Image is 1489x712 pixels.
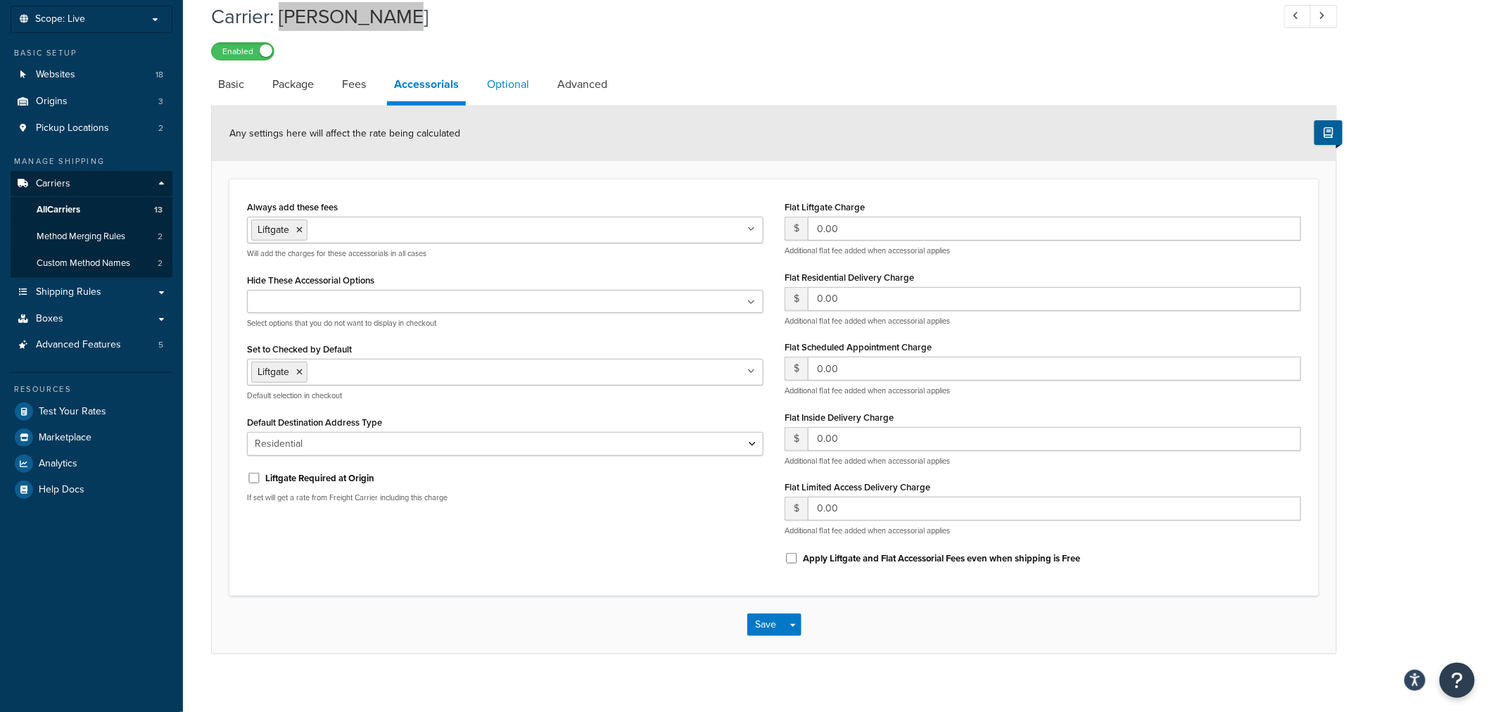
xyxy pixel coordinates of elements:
[785,202,865,212] label: Flat Liftgate Charge
[1440,663,1475,698] button: Open Resource Center
[480,68,536,101] a: Optional
[247,318,763,329] p: Select options that you do not want to display in checkout
[258,364,289,379] span: Liftgate
[158,122,163,134] span: 2
[11,89,172,115] li: Origins
[36,122,109,134] span: Pickup Locations
[11,399,172,424] a: Test Your Rates
[11,425,172,450] a: Marketplace
[11,115,172,141] li: Pickup Locations
[785,342,932,352] label: Flat Scheduled Appointment Charge
[11,477,172,502] a: Help Docs
[11,332,172,358] a: Advanced Features5
[1314,120,1343,145] button: Show Help Docs
[747,614,785,636] button: Save
[803,552,1080,565] label: Apply Liftgate and Flat Accessorial Fees even when shipping is Free
[247,202,338,212] label: Always add these fees
[11,115,172,141] a: Pickup Locations2
[11,62,172,88] a: Websites18
[212,43,274,60] label: Enabled
[158,231,163,243] span: 2
[11,383,172,395] div: Resources
[247,275,374,286] label: Hide These Accessorial Options
[158,339,163,351] span: 5
[154,204,163,216] span: 13
[785,497,808,521] span: $
[37,204,80,216] span: All Carriers
[36,286,101,298] span: Shipping Rules
[11,62,172,88] li: Websites
[11,47,172,59] div: Basic Setup
[785,482,930,492] label: Flat Limited Access Delivery Charge
[36,339,121,351] span: Advanced Features
[229,126,460,141] span: Any settings here will affect the rate being calculated
[1284,5,1312,28] a: Previous Record
[11,197,172,223] a: AllCarriers13
[785,456,1301,466] p: Additional flat fee added when accessorial applies
[785,357,808,381] span: $
[785,526,1301,536] p: Additional flat fee added when accessorial applies
[11,250,172,276] a: Custom Method Names2
[158,258,163,269] span: 2
[37,258,130,269] span: Custom Method Names
[11,171,172,278] li: Carriers
[37,231,125,243] span: Method Merging Rules
[11,306,172,332] a: Boxes
[335,68,373,101] a: Fees
[785,427,808,451] span: $
[247,492,763,503] p: If set will get a rate from Freight Carrier including this charge
[39,406,106,418] span: Test Your Rates
[39,484,84,496] span: Help Docs
[785,217,808,241] span: $
[785,272,914,283] label: Flat Residential Delivery Charge
[247,248,763,259] p: Will add the charges for these accessorials in all cases
[11,224,172,250] li: Method Merging Rules
[211,68,251,101] a: Basic
[11,332,172,358] li: Advanced Features
[785,412,894,423] label: Flat Inside Delivery Charge
[258,222,289,237] span: Liftgate
[36,313,63,325] span: Boxes
[36,178,70,190] span: Carriers
[785,316,1301,326] p: Additional flat fee added when accessorial applies
[158,96,163,108] span: 3
[785,287,808,311] span: $
[785,246,1301,256] p: Additional flat fee added when accessorial applies
[247,390,763,401] p: Default selection in checkout
[11,250,172,276] li: Custom Method Names
[11,224,172,250] a: Method Merging Rules2
[39,432,91,444] span: Marketplace
[265,68,321,101] a: Package
[785,386,1301,396] p: Additional flat fee added when accessorial applies
[247,344,352,355] label: Set to Checked by Default
[156,69,163,81] span: 18
[387,68,466,106] a: Accessorials
[265,472,374,485] label: Liftgate Required at Origin
[35,13,85,25] span: Scope: Live
[211,3,1258,30] h1: Carrier: [PERSON_NAME]
[11,279,172,305] a: Shipping Rules
[1310,5,1338,28] a: Next Record
[36,69,75,81] span: Websites
[11,89,172,115] a: Origins3
[36,96,68,108] span: Origins
[11,171,172,197] a: Carriers
[247,417,382,428] label: Default Destination Address Type
[11,451,172,476] a: Analytics
[550,68,614,101] a: Advanced
[39,458,77,470] span: Analytics
[11,155,172,167] div: Manage Shipping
